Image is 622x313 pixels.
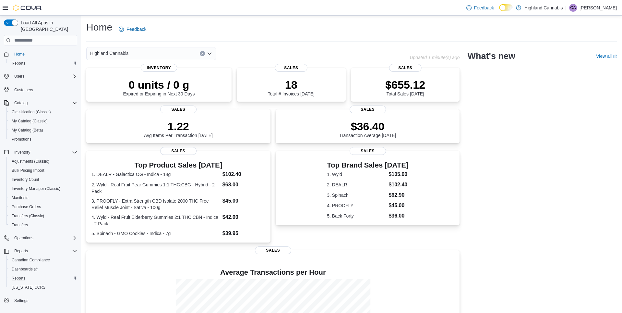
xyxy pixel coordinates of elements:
dt: 3. PROOFLY - Extra Strength CBD Isolate 2000 THC Free Relief Muscle Joint - Sativa - 100g [91,198,220,211]
button: Adjustments (Classic) [6,157,80,166]
span: Manifests [12,195,28,200]
span: Sales [350,147,386,155]
dd: $42.00 [222,213,265,221]
a: View allExternal link [596,54,617,59]
button: [US_STATE] CCRS [6,283,80,292]
button: Operations [1,233,80,243]
a: Dashboards [6,265,80,274]
button: Customers [1,85,80,94]
a: Adjustments (Classic) [9,157,52,165]
button: Operations [12,234,36,242]
span: Reports [9,274,77,282]
span: Purchase Orders [12,204,41,209]
span: Bulk Pricing Import [9,167,77,174]
span: Sales [389,64,422,72]
span: Inventory Count [9,176,77,183]
button: Users [1,72,80,81]
span: Reports [9,59,77,67]
div: Transaction Average [DATE] [339,120,396,138]
button: Canadian Compliance [6,256,80,265]
span: My Catalog (Classic) [12,119,48,124]
button: Home [1,49,80,59]
button: Classification (Classic) [6,107,80,117]
a: Inventory Manager (Classic) [9,185,63,193]
span: Reports [14,248,28,254]
span: Promotions [12,137,31,142]
div: Owen Allerton [569,4,577,12]
span: Classification (Classic) [9,108,77,116]
button: Catalog [12,99,30,107]
button: Inventory Manager (Classic) [6,184,80,193]
svg: External link [613,55,617,58]
span: Adjustments (Classic) [9,157,77,165]
a: Feedback [464,1,496,14]
span: Washington CCRS [9,283,77,291]
a: Manifests [9,194,31,202]
dd: $39.95 [222,230,265,237]
a: Dashboards [9,265,40,273]
img: Cova [13,5,42,11]
a: Customers [12,86,36,94]
span: Manifests [9,194,77,202]
div: Avg Items Per Transaction [DATE] [144,120,213,138]
span: OA [570,4,576,12]
a: Settings [12,297,31,305]
p: $36.40 [339,120,396,133]
a: [US_STATE] CCRS [9,283,48,291]
button: Reports [1,246,80,256]
a: Bulk Pricing Import [9,167,47,174]
dt: 3. Spinach [327,192,386,198]
dd: $62.90 [389,191,408,199]
button: My Catalog (Beta) [6,126,80,135]
dd: $102.40 [389,181,408,189]
span: Catalog [12,99,77,107]
button: Transfers [6,220,80,230]
span: Sales [350,106,386,113]
dt: 1. DEALR - Galactica OG - Indica - 14g [91,171,220,178]
span: Users [14,74,24,79]
a: Transfers (Classic) [9,212,47,220]
p: [PERSON_NAME] [580,4,617,12]
span: Bulk Pricing Import [12,168,44,173]
button: Clear input [200,51,205,56]
button: Inventory Count [6,175,80,184]
a: Reports [9,59,28,67]
p: 0 units / 0 g [123,78,195,91]
span: Operations [14,235,33,241]
span: Transfers [9,221,77,229]
p: Highland Cannabis [524,4,563,12]
div: Expired or Expiring in Next 30 Days [123,78,195,96]
span: Inventory Manager (Classic) [12,186,60,191]
span: Feedback [474,5,494,11]
span: Transfers [12,222,28,228]
span: Inventory [141,64,177,72]
dd: $36.00 [389,212,408,220]
span: Highland Cannabis [90,49,128,57]
dt: 5. Spinach - GMO Cookies - Indica - 7g [91,230,220,237]
button: Purchase Orders [6,202,80,211]
dt: 2. Wyld - Real Fruit Pear Gummies 1:1 THC:CBG - Hybrid - 2 Pack [91,182,220,194]
span: Home [14,52,25,57]
dd: $45.00 [222,197,265,205]
a: Purchase Orders [9,203,44,211]
a: My Catalog (Beta) [9,126,46,134]
dd: $45.00 [389,202,408,209]
button: Manifests [6,193,80,202]
p: 1.22 [144,120,213,133]
p: Updated 1 minute(s) ago [410,55,460,60]
span: Sales [160,106,197,113]
span: Users [12,72,77,80]
p: $655.12 [385,78,425,91]
span: Customers [14,87,33,93]
span: Feedback [126,26,146,32]
h1: Home [86,21,112,34]
span: Reports [12,276,25,281]
a: Transfers [9,221,30,229]
span: My Catalog (Beta) [9,126,77,134]
dt: 2. DEALR [327,182,386,188]
span: Settings [14,298,28,303]
a: Classification (Classic) [9,108,54,116]
span: Home [12,50,77,58]
span: Reports [12,247,77,255]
